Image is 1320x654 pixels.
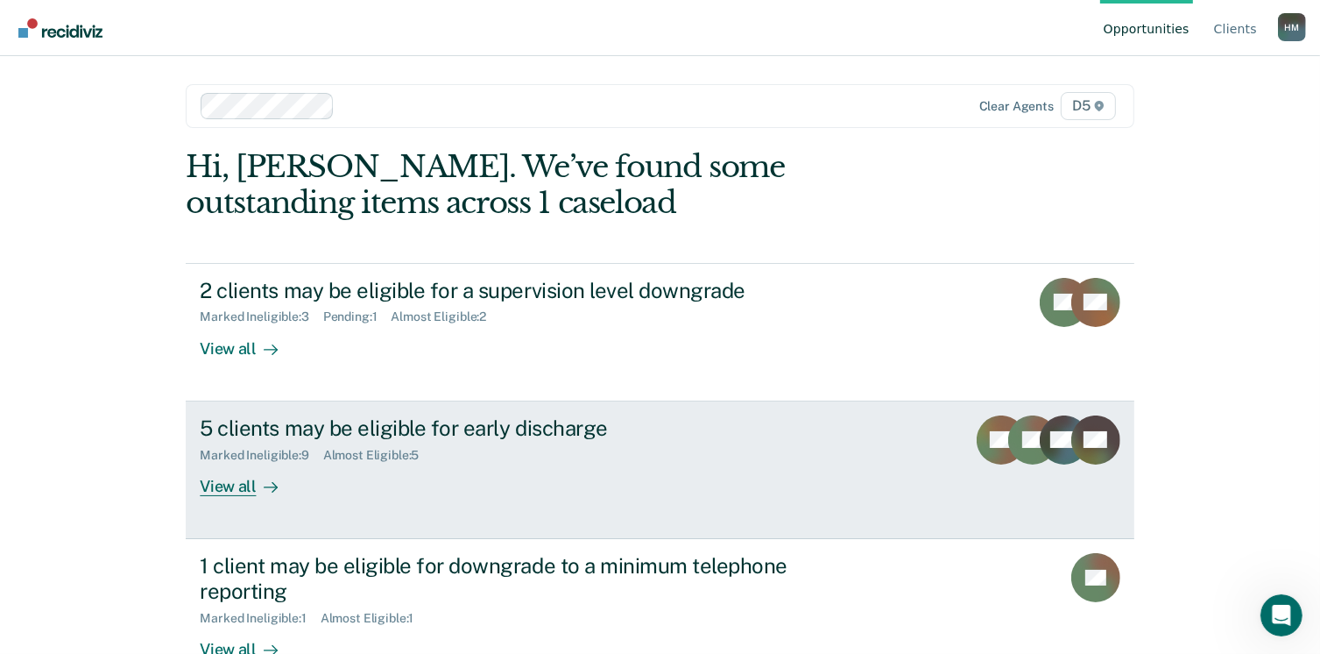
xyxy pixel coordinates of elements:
[200,448,322,463] div: Marked Ineligible : 9
[1260,594,1302,636] iframe: Intercom live chat
[186,263,1133,402] a: 2 clients may be eligible for a supervision level downgradeMarked Ineligible:3Pending:1Almost Eli...
[200,309,322,324] div: Marked Ineligible : 3
[200,278,815,303] div: 2 clients may be eligible for a supervision level downgrade
[200,553,815,604] div: 1 client may be eligible for downgrade to a minimum telephone reporting
[18,18,102,38] img: Recidiviz
[323,448,434,463] div: Almost Eligible : 5
[1278,13,1306,41] button: Profile dropdown button
[200,324,298,359] div: View all
[200,611,320,626] div: Marked Ineligible : 1
[979,99,1054,114] div: Clear agents
[186,402,1133,539] a: 5 clients may be eligible for early dischargeMarked Ineligible:9Almost Eligible:5View all
[323,309,392,324] div: Pending : 1
[200,462,298,496] div: View all
[1061,92,1116,120] span: D5
[1278,13,1306,41] div: H M
[321,611,428,626] div: Almost Eligible : 1
[392,309,501,324] div: Almost Eligible : 2
[200,416,815,441] div: 5 clients may be eligible for early discharge
[186,149,944,221] div: Hi, [PERSON_NAME]. We’ve found some outstanding items across 1 caseload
